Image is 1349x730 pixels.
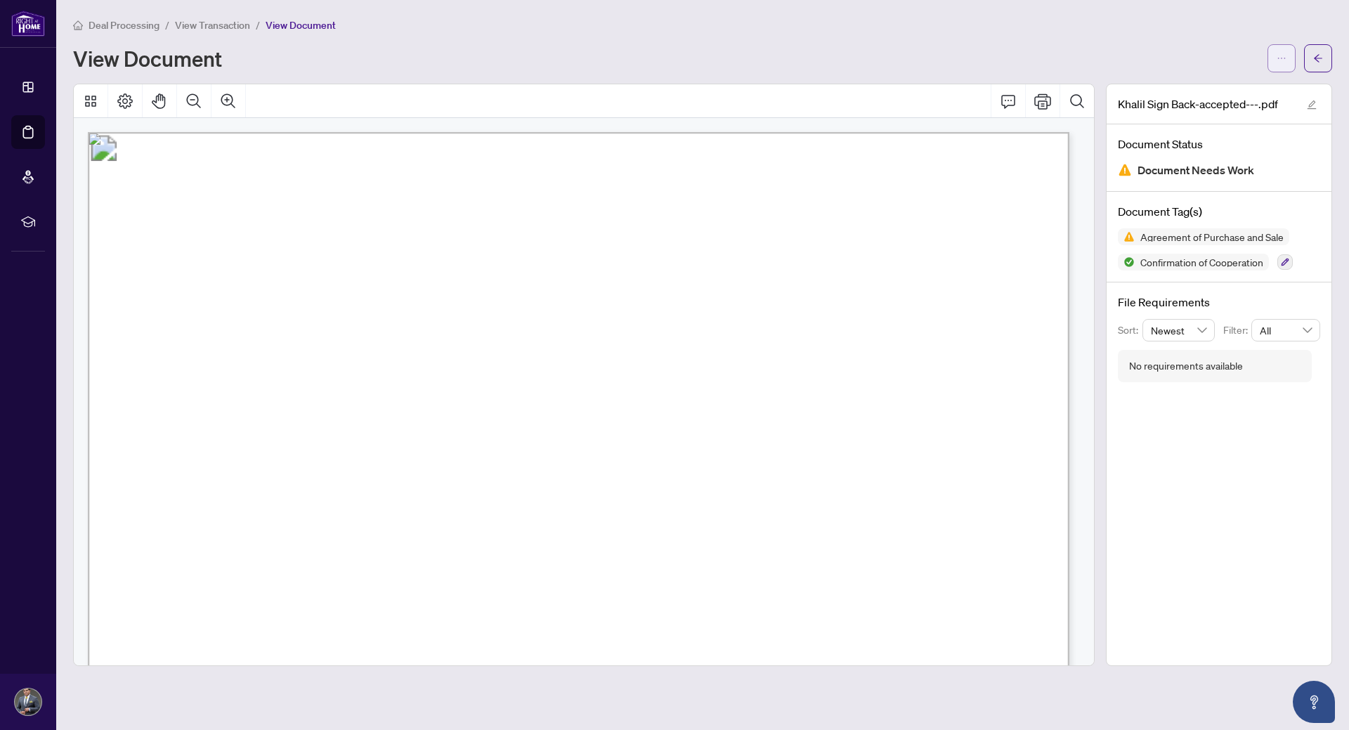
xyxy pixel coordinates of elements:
span: View Transaction [175,19,250,32]
div: No requirements available [1129,358,1243,374]
p: Sort: [1118,322,1142,338]
button: Open asap [1293,681,1335,723]
span: Newest [1151,320,1207,341]
h4: Document Tag(s) [1118,203,1320,220]
span: Khalil Sign Back-accepted---.pdf [1118,96,1278,112]
p: Filter: [1223,322,1251,338]
img: logo [11,11,45,37]
span: arrow-left [1313,53,1323,63]
li: / [256,17,260,33]
span: View Document [266,19,336,32]
h4: Document Status [1118,136,1320,152]
h4: File Requirements [1118,294,1320,311]
span: home [73,20,83,30]
img: Status Icon [1118,254,1135,271]
li: / [165,17,169,33]
span: Confirmation of Cooperation [1135,257,1269,267]
span: ellipsis [1277,53,1286,63]
img: Status Icon [1118,228,1135,245]
span: edit [1307,100,1317,110]
img: Document Status [1118,163,1132,177]
span: Agreement of Purchase and Sale [1135,232,1289,242]
h1: View Document [73,47,222,70]
span: Deal Processing [89,19,159,32]
span: All [1260,320,1312,341]
span: Document Needs Work [1138,161,1254,180]
img: Profile Icon [15,689,41,715]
